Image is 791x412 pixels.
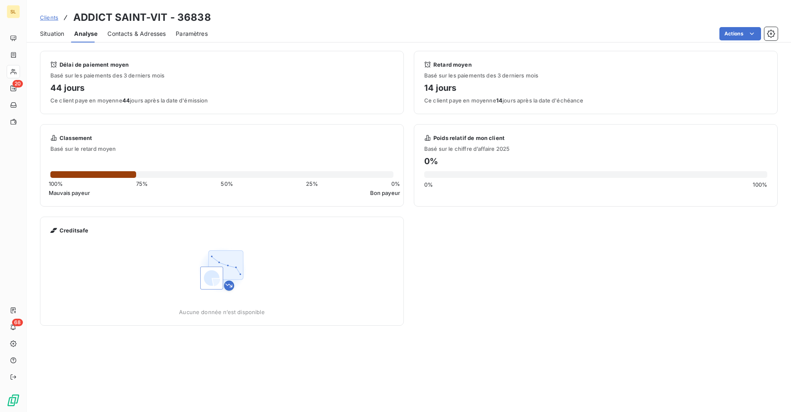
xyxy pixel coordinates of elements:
[424,72,767,79] span: Basé sur les paiements des 3 derniers mois
[176,30,208,38] span: Paramètres
[370,190,400,196] span: Bon payeur
[49,190,90,196] span: Mauvais payeur
[50,81,393,95] h4: 44 jours
[40,30,64,38] span: Situation
[40,13,58,22] a: Clients
[424,181,433,188] span: 0 %
[753,181,767,188] span: 100 %
[221,180,233,187] span: 50 %
[424,81,767,95] h4: 14 jours
[40,145,403,152] span: Basé sur le retard moyen
[719,27,761,40] button: Actions
[12,319,23,326] span: 68
[195,244,249,297] img: Empty state
[433,61,472,68] span: Retard moyen
[12,80,23,87] span: 20
[107,30,166,38] span: Contacts & Adresses
[60,61,129,68] span: Délai de paiement moyen
[73,10,211,25] h3: ADDICT SAINT-VIT - 36838
[40,14,58,21] span: Clients
[179,309,265,315] span: Aucune donnée n’est disponible
[122,97,130,104] span: 44
[60,135,92,141] span: Classement
[424,97,767,104] span: Ce client paye en moyenne jours après la date d'échéance
[7,5,20,18] div: SL
[496,97,502,104] span: 14
[50,97,393,104] span: Ce client paye en moyenne jours après la date d'émission
[74,30,97,38] span: Analyse
[433,135,505,141] span: Poids relatif de mon client
[60,227,89,234] span: Creditsafe
[7,394,20,407] img: Logo LeanPay
[424,155,767,168] h4: 0 %
[49,180,63,187] span: 100 %
[391,180,400,187] span: 0 %
[424,145,767,152] span: Basé sur le chiffre d’affaire 2025
[763,384,783,404] iframe: Intercom live chat
[50,72,393,79] span: Basé sur les paiements des 3 derniers mois
[136,180,148,187] span: 75 %
[306,180,318,187] span: 25 %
